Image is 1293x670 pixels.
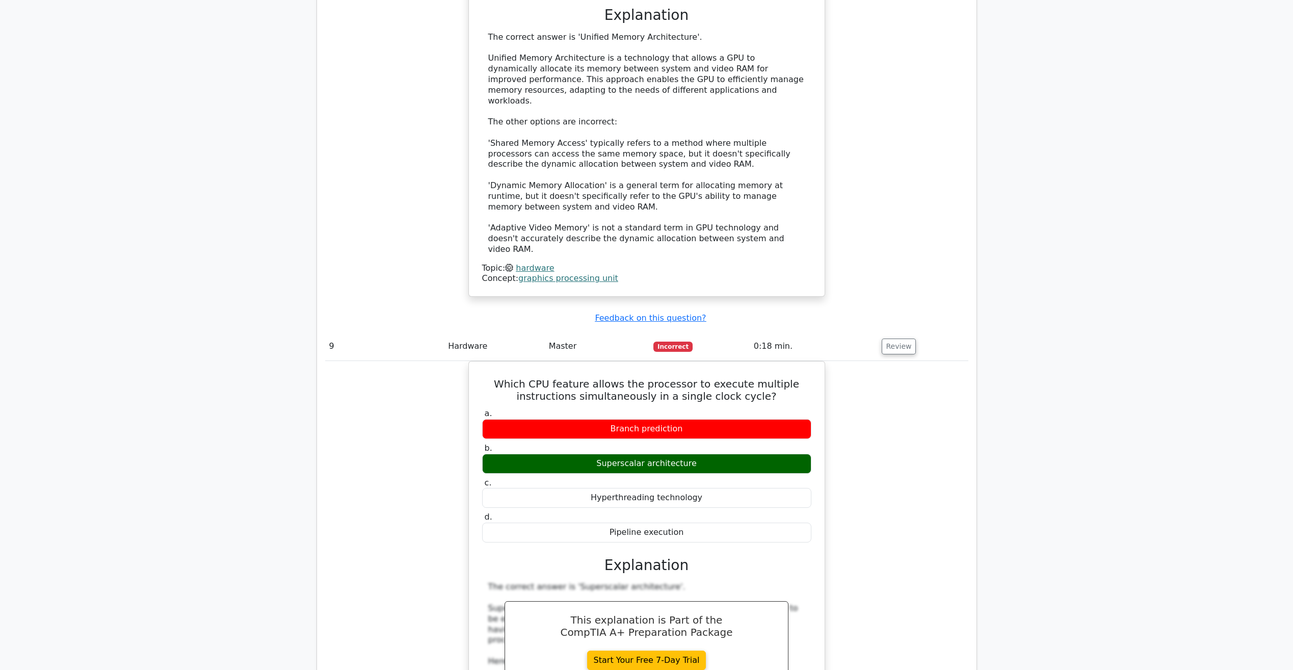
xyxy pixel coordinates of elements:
[545,332,650,361] td: Master
[488,32,805,255] div: The correct answer is 'Unified Memory Architecture'. Unified Memory Architecture is a technology ...
[488,7,805,24] h3: Explanation
[482,454,811,474] div: Superscalar architecture
[325,332,444,361] td: 9
[485,408,492,418] span: a.
[482,263,811,274] div: Topic:
[482,273,811,284] div: Concept:
[882,339,916,354] button: Review
[482,523,811,543] div: Pipeline execution
[653,342,693,352] span: Incorrect
[485,443,492,453] span: b.
[444,332,545,361] td: Hardware
[482,488,811,508] div: Hyperthreading technology
[485,478,492,487] span: c.
[481,378,812,402] h5: Which CPU feature allows the processor to execute multiple instructions simultaneously in a singl...
[595,313,706,323] a: Feedback on this question?
[518,273,618,283] a: graphics processing unit
[485,512,492,522] span: d.
[516,263,554,273] a: hardware
[488,557,805,574] h3: Explanation
[482,419,811,439] div: Branch prediction
[587,651,706,670] a: Start Your Free 7-Day Trial
[750,332,878,361] td: 0:18 min.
